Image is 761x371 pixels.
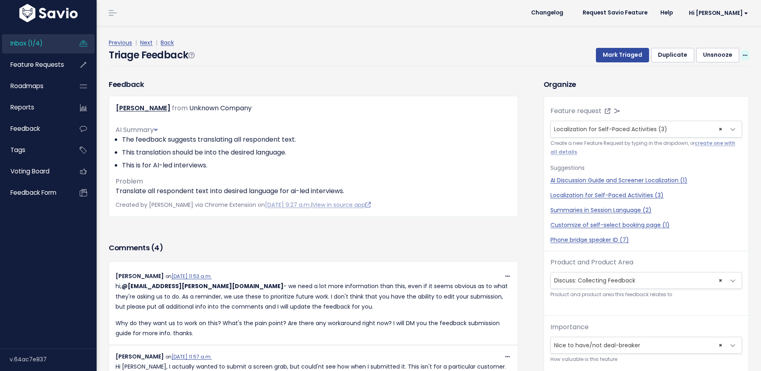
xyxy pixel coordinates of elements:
[172,103,188,113] span: from
[116,352,164,361] span: [PERSON_NAME]
[10,82,43,90] span: Roadmaps
[550,272,742,289] span: Discuss: Collecting Feedback
[10,60,64,69] span: Feature Requests
[122,148,511,157] li: This translation should be into the desired language.
[109,79,144,90] h3: Feedback
[719,272,722,289] span: ×
[116,186,511,196] p: Translate all respondent text into desired language for ai-led interviews.
[550,139,742,157] small: Create a new Feature Request by typing in the dropdown, or .
[2,77,67,95] a: Roadmaps
[550,106,602,116] label: Feature request
[154,243,159,253] span: 4
[189,103,252,114] div: Unknown Company
[551,337,726,353] span: Nice to have/not deal-breaker
[122,282,283,290] span: Alex Evans
[116,125,158,134] span: AI Summary
[719,337,722,353] span: ×
[116,103,170,113] a: [PERSON_NAME]
[654,7,679,19] a: Help
[165,273,212,280] span: on
[116,281,511,312] p: hi, - we need a lot more information than this, even if it seems obvious as to what they're askin...
[550,206,742,214] a: Summaries in Session Language (2)
[10,146,25,154] span: Tags
[116,272,164,280] span: [PERSON_NAME]
[140,39,153,47] a: Next
[116,318,511,338] p: Why do they want us to work on this? What's the pain point? Are there any workaround right now? I...
[2,120,67,138] a: Feedback
[696,48,739,62] button: Unsnooze
[265,201,311,209] a: [DATE] 9:27 a.m.
[134,39,139,47] span: |
[554,125,667,133] span: Localization for Self-Paced Activities (3)
[550,176,742,185] a: AI Discussion Guide and Screener Localization (1)
[544,79,749,90] h3: Organize
[2,98,67,117] a: Reports
[2,183,67,202] a: Feedback form
[551,272,726,289] span: Discuss: Collecting Feedback
[10,188,56,197] span: Feedback form
[651,48,694,62] button: Duplicate
[17,4,80,22] img: logo-white.9d6f32f41409.svg
[550,258,633,267] label: Product and Product Area
[531,10,563,16] span: Changelog
[576,7,654,19] a: Request Savio Feature
[550,322,589,332] label: Importance
[116,177,143,186] span: Problem
[596,48,649,62] button: Mark Triaged
[550,163,742,173] p: Suggestions
[109,242,518,254] h3: Comments ( )
[161,39,174,47] a: Back
[122,135,511,144] li: The feedback suggests translating all respondent text.
[689,10,748,16] span: Hi [PERSON_NAME]
[719,121,722,137] span: ×
[154,39,159,47] span: |
[550,221,742,229] a: Customize of self-select booking page (1)
[10,167,50,175] span: Voting Board
[10,124,40,133] span: Feedback
[116,201,371,209] span: Created by [PERSON_NAME] via Chrome Extension on |
[550,140,735,155] a: create one with all details
[172,273,212,280] a: [DATE] 11:53 a.m.
[550,291,742,299] small: Product and product area this feedback relates to
[109,48,194,62] h4: Triage Feedback
[2,56,67,74] a: Feature Requests
[550,337,742,354] span: Nice to have/not deal-breaker
[2,162,67,181] a: Voting Board
[550,236,742,244] a: Phone bridge speaker ID (7)
[172,354,212,360] a: [DATE] 11:57 a.m.
[10,103,34,111] span: Reports
[122,161,511,170] li: This is for AI-led interviews.
[679,7,755,19] a: Hi [PERSON_NAME]
[10,39,43,47] span: Inbox (1/4)
[2,141,67,159] a: Tags
[10,349,97,370] div: v.64ac7e837
[2,34,67,53] a: Inbox (1/4)
[109,39,132,47] a: Previous
[550,191,742,200] a: Localization for Self-Paced Activities (3)
[165,354,212,360] span: on
[312,201,371,209] a: View in source app
[550,355,742,364] small: How valuable is this feature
